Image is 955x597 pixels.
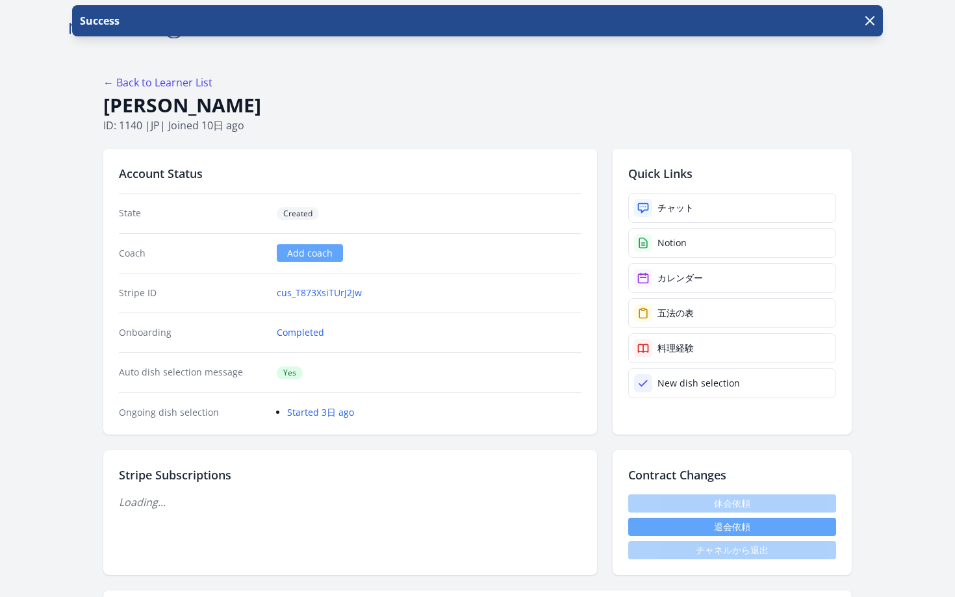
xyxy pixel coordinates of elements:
[657,307,694,320] div: 五法の表
[287,406,354,418] a: Started 3日 ago
[657,377,740,390] div: New dish selection
[103,93,852,118] h1: [PERSON_NAME]
[657,342,694,355] div: 料理経験
[277,207,319,220] span: Created
[628,518,836,536] button: 退会依頼
[628,368,836,398] a: New dish selection
[628,263,836,293] a: カレンダー
[657,236,687,249] div: Notion
[77,13,120,29] p: Success
[628,494,836,513] span: 休会依頼
[628,541,836,559] span: チャネルから退出
[628,228,836,258] a: Notion
[657,272,703,285] div: カレンダー
[119,247,266,260] dt: Coach
[628,298,836,328] a: 五法の表
[119,466,581,484] h2: Stripe Subscriptions
[657,201,694,214] div: チャット
[277,326,324,339] a: Completed
[628,164,836,183] h2: Quick Links
[119,406,266,419] dt: Ongoing dish selection
[151,118,160,133] span: jp
[628,333,836,363] a: 料理経験
[628,193,836,223] a: チャット
[277,366,303,379] span: Yes
[119,164,581,183] h2: Account Status
[119,207,266,220] dt: State
[277,286,362,299] a: cus_T873XsiTUrJ2Jw
[277,244,343,262] a: Add coach
[628,466,836,484] h2: Contract Changes
[103,118,852,133] p: ID: 1140 | | Joined 10日 ago
[103,75,212,90] a: ← Back to Learner List
[119,494,581,510] p: Loading...
[119,326,266,339] dt: Onboarding
[119,286,266,299] dt: Stripe ID
[119,366,266,379] dt: Auto dish selection message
